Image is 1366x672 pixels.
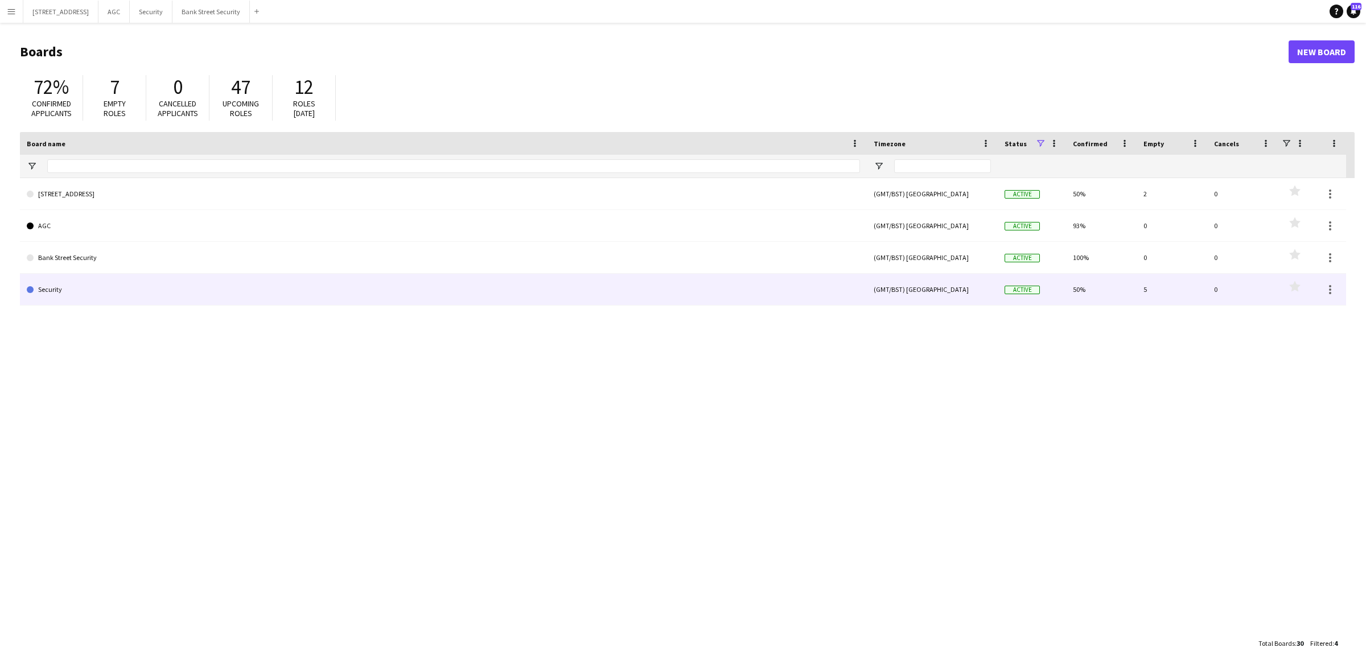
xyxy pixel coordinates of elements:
[1207,242,1278,273] div: 0
[27,178,860,210] a: [STREET_ADDRESS]
[223,98,259,118] span: Upcoming roles
[874,161,884,171] button: Open Filter Menu
[294,75,314,100] span: 12
[110,75,120,100] span: 7
[867,178,998,209] div: (GMT/BST) [GEOGRAPHIC_DATA]
[1258,639,1295,648] span: Total Boards
[293,98,315,118] span: Roles [DATE]
[27,274,860,306] a: Security
[1005,222,1040,230] span: Active
[1214,139,1239,148] span: Cancels
[1137,274,1207,305] div: 5
[1005,254,1040,262] span: Active
[1066,210,1137,241] div: 93%
[130,1,172,23] button: Security
[27,161,37,171] button: Open Filter Menu
[27,210,860,242] a: AGC
[27,242,860,274] a: Bank Street Security
[1207,274,1278,305] div: 0
[1005,286,1040,294] span: Active
[31,98,72,118] span: Confirmed applicants
[27,139,65,148] span: Board name
[1258,632,1303,654] div: :
[1334,639,1338,648] span: 4
[173,75,183,100] span: 0
[172,1,250,23] button: Bank Street Security
[1143,139,1164,148] span: Empty
[47,159,860,173] input: Board name Filter Input
[1066,178,1137,209] div: 50%
[1310,632,1338,654] div: :
[1066,242,1137,273] div: 100%
[1066,274,1137,305] div: 50%
[874,139,906,148] span: Timezone
[867,242,998,273] div: (GMT/BST) [GEOGRAPHIC_DATA]
[158,98,198,118] span: Cancelled applicants
[104,98,126,118] span: Empty roles
[867,274,998,305] div: (GMT/BST) [GEOGRAPHIC_DATA]
[1347,5,1360,18] a: 116
[1073,139,1108,148] span: Confirmed
[1289,40,1355,63] a: New Board
[1310,639,1332,648] span: Filtered
[23,1,98,23] button: [STREET_ADDRESS]
[867,210,998,241] div: (GMT/BST) [GEOGRAPHIC_DATA]
[1297,639,1303,648] span: 30
[1137,242,1207,273] div: 0
[231,75,250,100] span: 47
[1005,139,1027,148] span: Status
[98,1,130,23] button: AGC
[1137,178,1207,209] div: 2
[1005,190,1040,199] span: Active
[1207,178,1278,209] div: 0
[1137,210,1207,241] div: 0
[894,159,991,173] input: Timezone Filter Input
[20,43,1289,60] h1: Boards
[1351,3,1361,10] span: 116
[1207,210,1278,241] div: 0
[34,75,69,100] span: 72%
